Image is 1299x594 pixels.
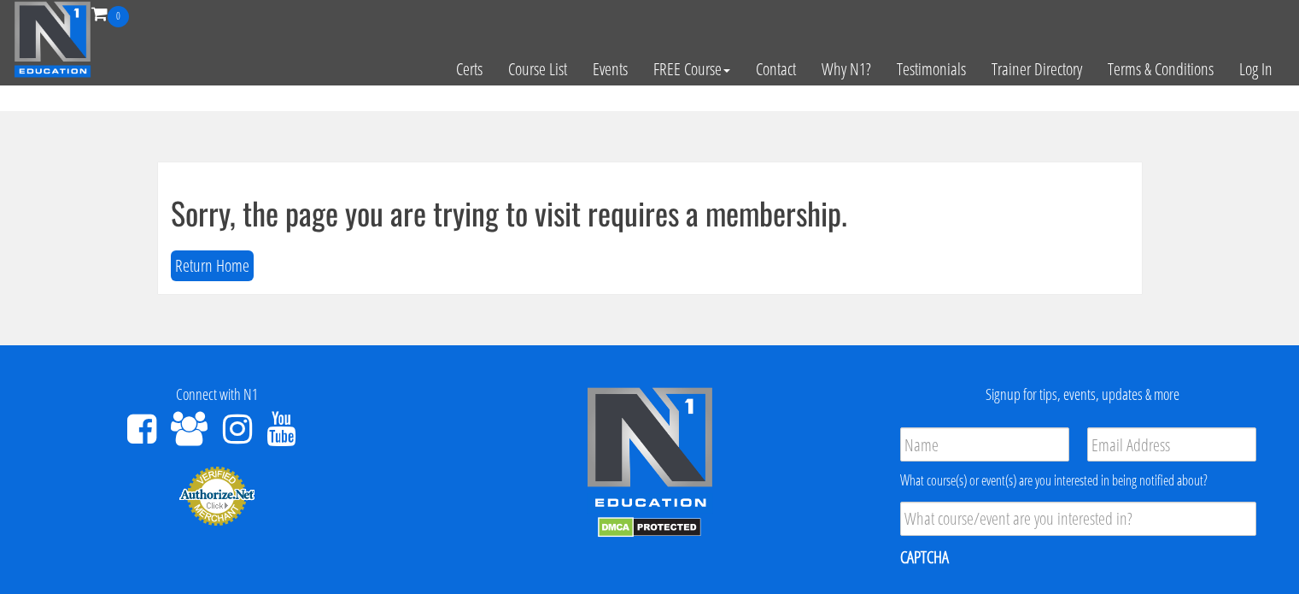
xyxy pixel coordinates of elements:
a: Trainer Directory [979,27,1095,111]
input: What course/event are you interested in? [900,502,1256,536]
a: Certs [443,27,495,111]
a: Events [580,27,641,111]
a: 0 [91,2,129,25]
img: Authorize.Net Merchant - Click to Verify [178,465,255,526]
a: Why N1? [809,27,884,111]
button: Return Home [171,250,254,282]
span: 0 [108,6,129,27]
a: Terms & Conditions [1095,27,1226,111]
a: Course List [495,27,580,111]
input: Name [900,427,1069,462]
a: Log In [1226,27,1285,111]
img: DMCA.com Protection Status [598,517,701,538]
img: n1-edu-logo [586,386,714,513]
div: What course(s) or event(s) are you interested in being notified about? [900,470,1256,491]
img: n1-education [14,1,91,78]
a: Contact [743,27,809,111]
h4: Connect with N1 [13,386,420,403]
a: FREE Course [641,27,743,111]
label: CAPTCHA [900,546,949,568]
input: Email Address [1087,427,1256,462]
h1: Sorry, the page you are trying to visit requires a membership. [171,196,1129,230]
h4: Signup for tips, events, updates & more [879,386,1286,403]
a: Testimonials [884,27,979,111]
